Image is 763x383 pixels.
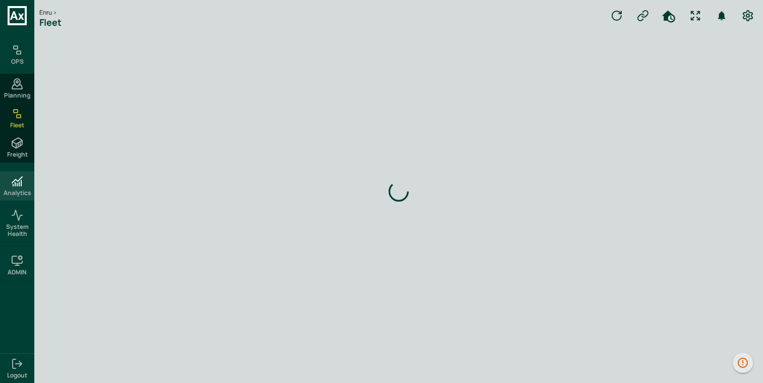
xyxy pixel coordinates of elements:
span: System Health [2,223,32,238]
h6: ADMIN [8,269,27,276]
span: Freight [7,151,28,158]
span: Fleet [10,122,24,129]
h6: Analytics [4,189,31,197]
span: Planning [4,92,30,99]
h6: OPS [11,58,24,65]
span: Logout [7,372,27,379]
